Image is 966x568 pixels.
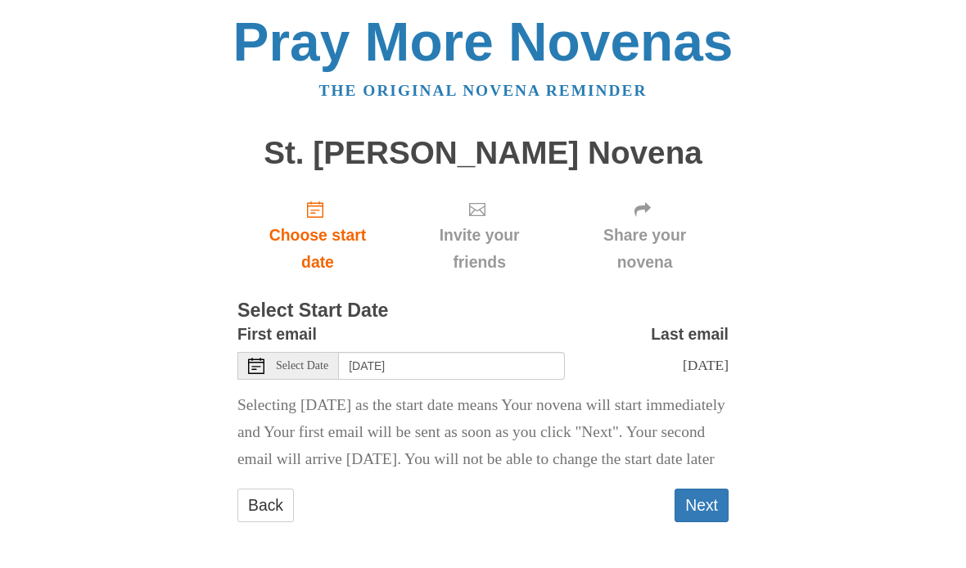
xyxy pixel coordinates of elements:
span: [DATE] [683,357,729,373]
label: First email [237,321,317,348]
a: Choose start date [237,187,398,284]
p: Selecting [DATE] as the start date means Your novena will start immediately and Your first email ... [237,392,729,473]
label: Last email [651,321,729,348]
div: Click "Next" to confirm your start date first. [398,187,561,284]
span: Select Date [276,360,328,372]
span: Share your novena [577,222,712,276]
button: Next [675,489,729,522]
div: Click "Next" to confirm your start date first. [561,187,729,284]
h3: Select Start Date [237,300,729,322]
a: Back [237,489,294,522]
a: The original novena reminder [319,82,648,99]
span: Choose start date [254,222,381,276]
input: Use the arrow keys to pick a date [339,352,565,380]
h1: St. [PERSON_NAME] Novena [237,136,729,171]
span: Invite your friends [414,222,544,276]
a: Pray More Novenas [233,11,734,72]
